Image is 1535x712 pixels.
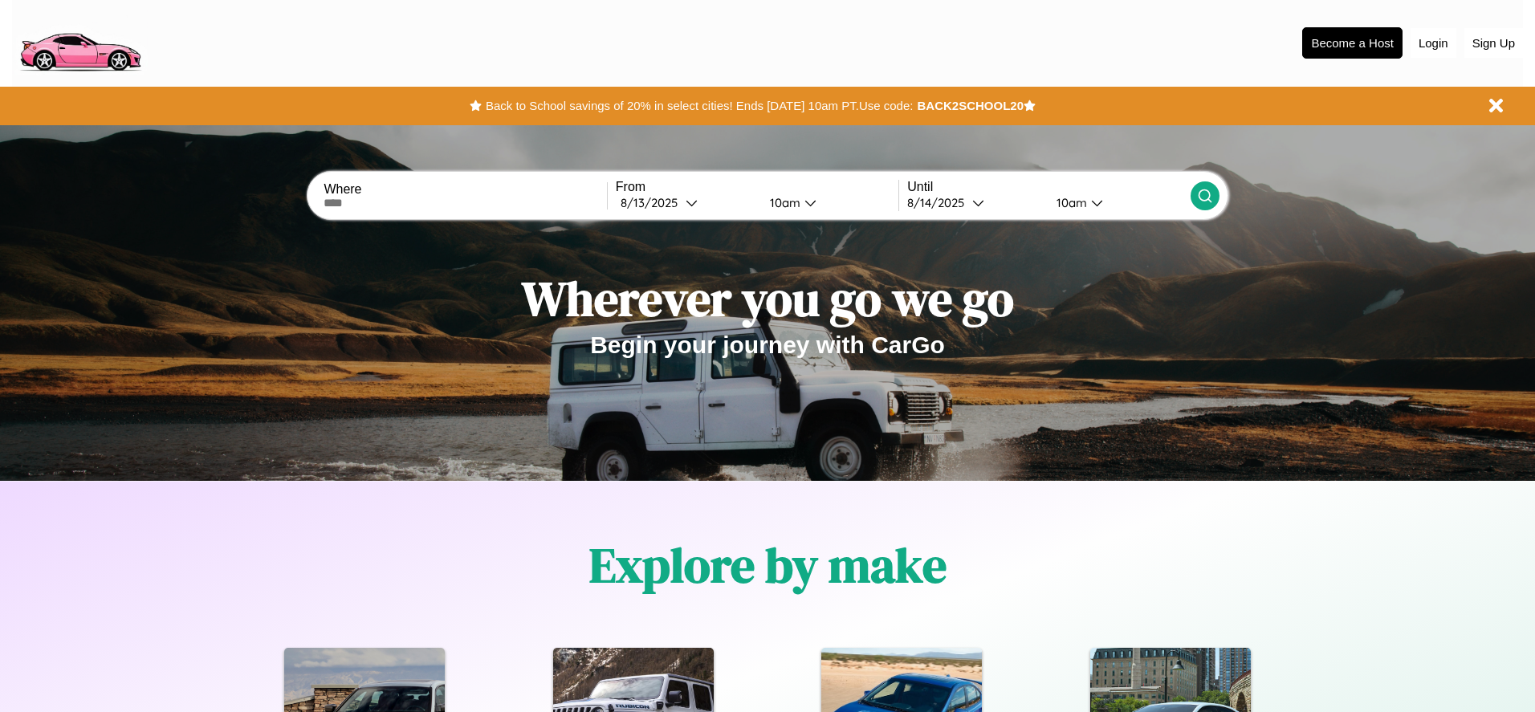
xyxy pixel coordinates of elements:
button: 8/13/2025 [616,194,757,211]
div: 10am [762,195,804,210]
button: Sign Up [1464,28,1523,58]
button: Login [1411,28,1456,58]
img: logo [12,8,148,75]
button: Back to School savings of 20% in select cities! Ends [DATE] 10am PT.Use code: [482,95,917,117]
button: 10am [757,194,898,211]
label: From [616,180,898,194]
b: BACK2SCHOOL20 [917,99,1024,112]
label: Where [324,182,606,197]
div: 8 / 14 / 2025 [907,195,972,210]
div: 10am [1048,195,1091,210]
button: Become a Host [1302,27,1403,59]
label: Until [907,180,1190,194]
div: 8 / 13 / 2025 [621,195,686,210]
button: 10am [1044,194,1190,211]
h1: Explore by make [589,532,947,598]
